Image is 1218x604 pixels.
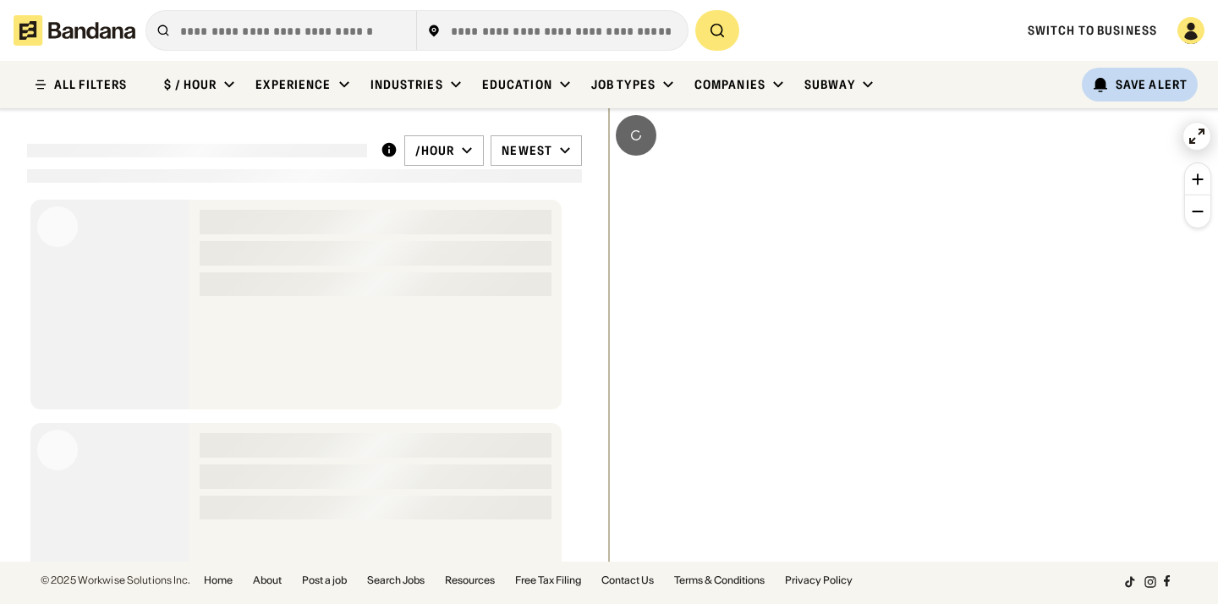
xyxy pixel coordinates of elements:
a: Post a job [302,575,347,585]
div: ALL FILTERS [54,79,127,91]
div: grid [27,193,582,562]
div: Experience [255,77,331,92]
a: Free Tax Filing [515,575,581,585]
div: Education [482,77,552,92]
a: Resources [445,575,495,585]
a: Contact Us [601,575,654,585]
a: About [253,575,282,585]
div: Subway [804,77,855,92]
a: Privacy Policy [785,575,853,585]
img: Bandana logotype [14,15,135,46]
a: Search Jobs [367,575,425,585]
a: Terms & Conditions [674,575,765,585]
div: Newest [502,143,552,158]
div: $ / hour [164,77,217,92]
div: Industries [370,77,443,92]
div: /hour [415,143,455,158]
a: Home [204,575,233,585]
div: Companies [694,77,765,92]
div: Save Alert [1116,77,1188,92]
div: © 2025 Workwise Solutions Inc. [41,575,190,585]
div: Job Types [591,77,656,92]
a: Switch to Business [1028,23,1157,38]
